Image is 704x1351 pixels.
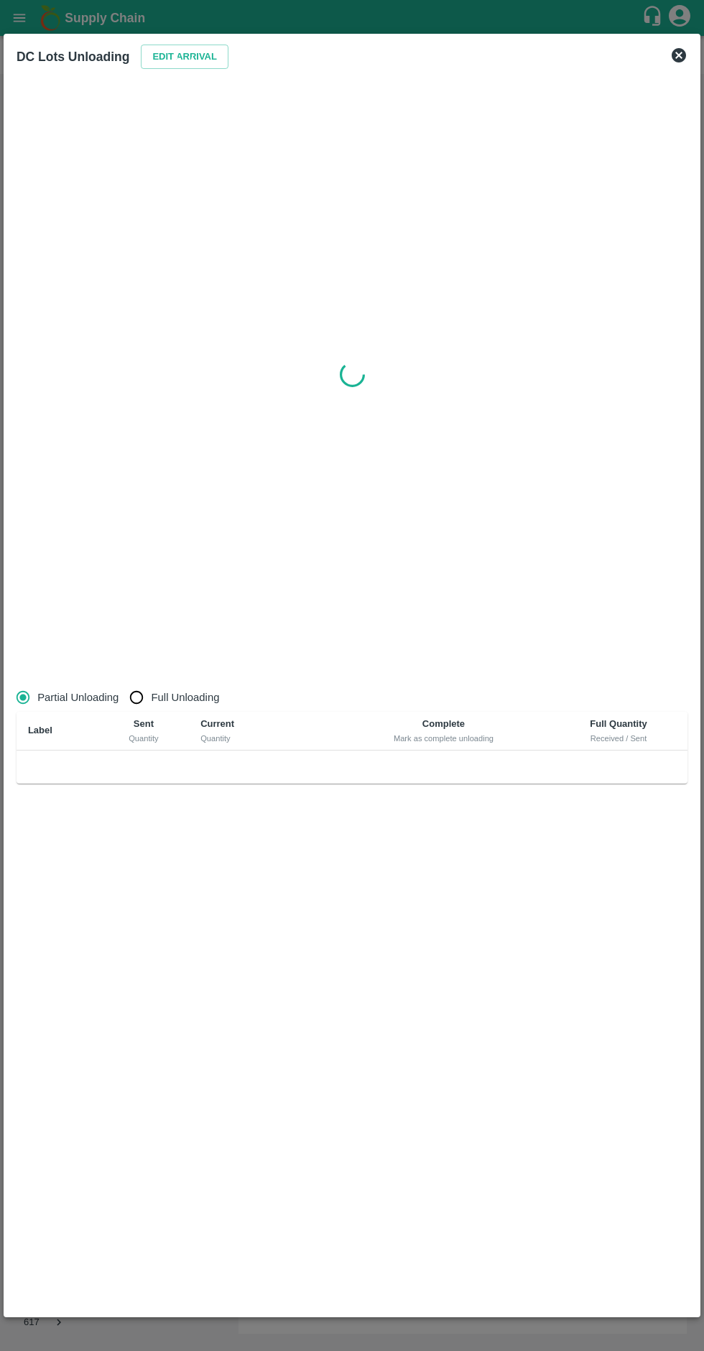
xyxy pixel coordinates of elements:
b: Full Quantity [590,718,647,729]
div: Quantity [200,732,326,745]
span: Full Unloading [152,690,220,705]
div: Quantity [110,732,178,745]
b: Label [28,725,52,735]
span: Partial Unloading [37,690,119,705]
b: Complete [422,718,465,729]
b: Current [200,718,234,729]
div: Mark as complete unloading [349,732,538,745]
b: Sent [134,718,154,729]
button: Edit Arrival [141,45,228,70]
b: DC Lots Unloading [17,50,129,64]
div: Received / Sent [561,732,676,745]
